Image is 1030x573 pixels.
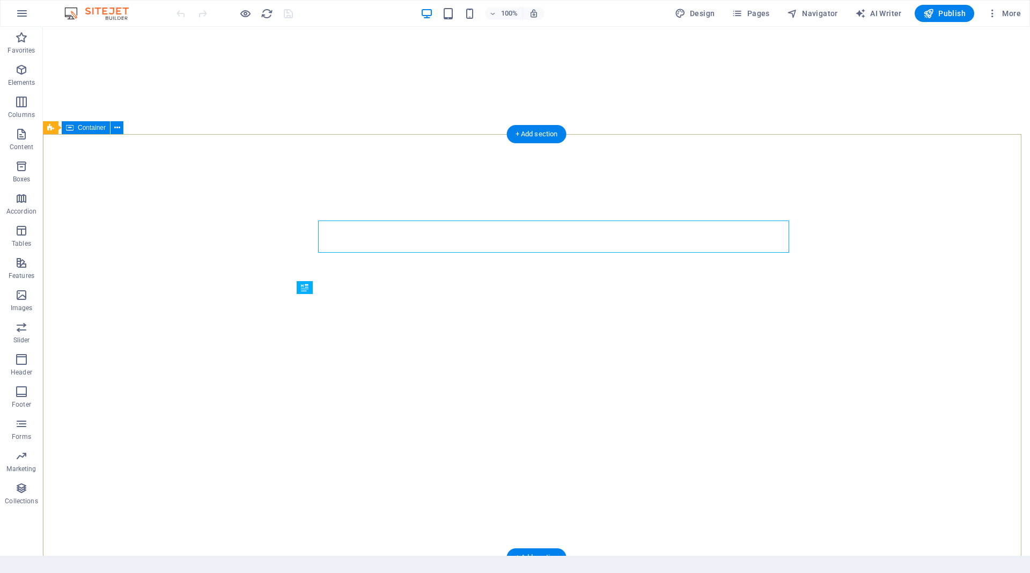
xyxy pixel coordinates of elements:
[675,8,715,19] span: Design
[11,368,32,377] p: Header
[8,78,35,87] p: Elements
[8,46,35,55] p: Favorites
[260,7,273,20] button: reload
[923,8,966,19] span: Publish
[12,432,31,441] p: Forms
[78,124,106,131] span: Container
[261,8,273,20] i: Reload page
[983,5,1025,22] button: More
[671,5,719,22] div: Design (Ctrl+Alt+Y)
[8,111,35,119] p: Columns
[12,239,31,248] p: Tables
[9,271,34,280] p: Features
[11,304,33,312] p: Images
[529,9,539,18] i: On resize automatically adjust zoom level to fit chosen device.
[915,5,974,22] button: Publish
[13,175,31,183] p: Boxes
[6,207,36,216] p: Accordion
[787,8,838,19] span: Navigator
[5,497,38,505] p: Collections
[851,5,906,22] button: AI Writer
[501,7,518,20] h6: 100%
[239,7,252,20] button: Click here to leave preview mode and continue editing
[507,125,566,143] div: + Add section
[727,5,774,22] button: Pages
[987,8,1021,19] span: More
[507,548,566,567] div: + Add section
[783,5,842,22] button: Navigator
[12,400,31,409] p: Footer
[671,5,719,22] button: Design
[855,8,902,19] span: AI Writer
[485,7,523,20] button: 100%
[62,7,142,20] img: Editor Logo
[10,143,33,151] p: Content
[6,465,36,473] p: Marketing
[732,8,769,19] span: Pages
[13,336,30,344] p: Slider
